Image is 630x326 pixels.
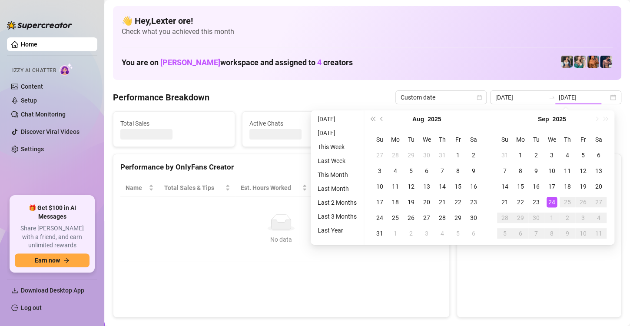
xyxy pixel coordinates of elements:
[312,180,371,196] th: Sales / Hour
[249,119,357,128] span: Active Chats
[21,304,42,311] a: Log out
[464,161,614,173] div: Sales by OnlyFans Creator
[21,97,37,104] a: Setup
[126,183,147,193] span: Name
[376,183,430,193] span: Chat Conversion
[574,56,586,68] img: Zaddy
[12,67,56,75] span: Izzy AI Chatter
[559,93,608,102] input: End date
[241,183,300,193] div: Est. Hours Worked
[561,56,573,68] img: Katy
[318,183,358,193] span: Sales / Hour
[122,58,353,67] h1: You are on workspace and assigned to creators
[120,119,228,128] span: Total Sales
[160,58,220,67] span: [PERSON_NAME]
[21,128,80,135] a: Discover Viral Videos
[113,91,209,103] h4: Performance Breakdown
[164,183,223,193] span: Total Sales & Tips
[587,56,599,68] img: JG
[378,119,485,128] span: Messages Sent
[122,15,613,27] h4: 👋 Hey, Lexter ore !
[317,58,322,67] span: 4
[548,94,555,101] span: swap-right
[600,56,612,68] img: Axel
[401,91,481,104] span: Custom date
[35,257,60,264] span: Earn now
[159,180,235,196] th: Total Sales & Tips
[21,41,37,48] a: Home
[122,27,613,37] span: Check what you achieved this month
[495,93,545,102] input: Start date
[21,111,66,118] a: Chat Monitoring
[120,180,159,196] th: Name
[60,63,73,76] img: AI Chatter
[15,253,90,267] button: Earn nowarrow-right
[11,287,18,294] span: download
[21,83,43,90] a: Content
[477,95,482,100] span: calendar
[15,224,90,250] span: Share [PERSON_NAME] with a friend, and earn unlimited rewards
[7,21,72,30] img: logo-BBDzfeDw.svg
[548,94,555,101] span: to
[371,180,442,196] th: Chat Conversion
[120,161,442,173] div: Performance by OnlyFans Creator
[21,287,84,294] span: Download Desktop App
[21,146,44,153] a: Settings
[15,204,90,221] span: 🎁 Get $100 in AI Messages
[63,257,70,263] span: arrow-right
[129,235,434,244] div: No data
